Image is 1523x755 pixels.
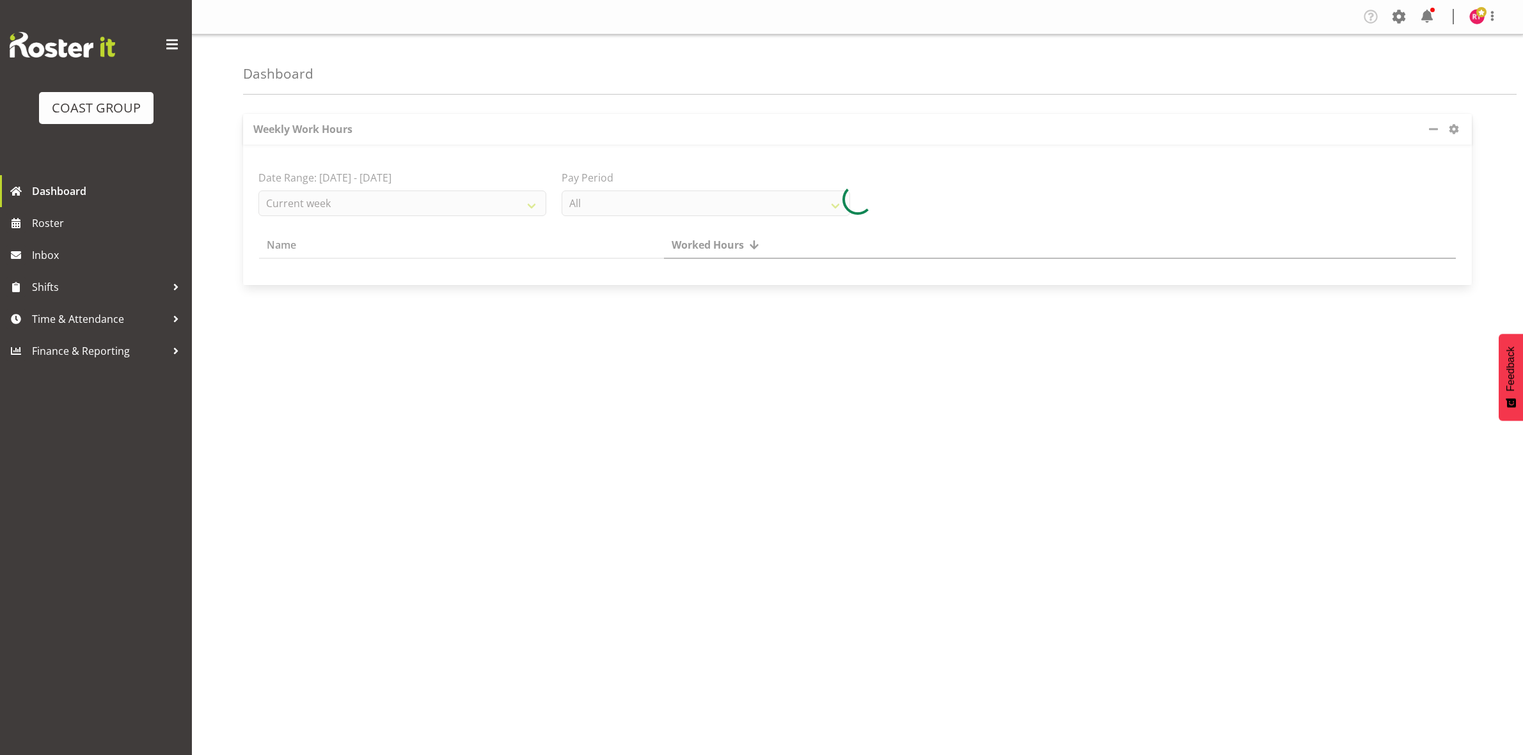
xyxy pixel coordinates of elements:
[32,341,166,361] span: Finance & Reporting
[1499,334,1523,421] button: Feedback - Show survey
[32,214,185,233] span: Roster
[32,182,185,201] span: Dashboard
[32,277,166,297] span: Shifts
[52,98,141,118] div: COAST GROUP
[243,66,313,81] h4: Dashboard
[1469,9,1485,24] img: reuben-thomas8009.jpg
[32,309,166,329] span: Time & Attendance
[10,32,115,58] img: Rosterit website logo
[1505,346,1517,391] span: Feedback
[32,245,185,265] span: Inbox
